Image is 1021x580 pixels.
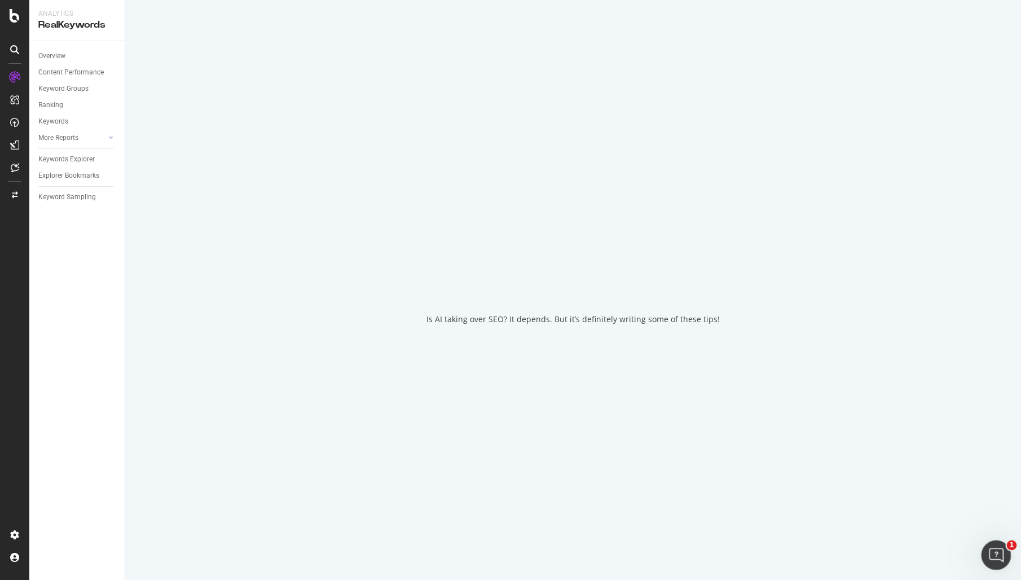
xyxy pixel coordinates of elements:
[38,116,117,128] a: Keywords
[38,191,117,203] a: Keyword Sampling
[38,50,117,62] a: Overview
[38,99,63,111] div: Ranking
[38,132,78,144] div: More Reports
[532,255,614,296] div: animation
[38,50,65,62] div: Overview
[38,153,117,165] a: Keywords Explorer
[982,541,1011,570] iframe: Intercom live chat
[38,99,117,111] a: Ranking
[38,153,95,165] div: Keywords Explorer
[38,132,105,144] a: More Reports
[38,9,116,19] div: Analytics
[38,19,116,32] div: RealKeywords
[38,83,117,95] a: Keyword Groups
[38,67,117,78] a: Content Performance
[38,170,117,182] a: Explorer Bookmarks
[1007,541,1017,551] span: 1
[38,83,89,95] div: Keyword Groups
[38,170,99,182] div: Explorer Bookmarks
[38,116,68,128] div: Keywords
[38,67,104,78] div: Content Performance
[426,314,720,325] div: Is AI taking over SEO? It depends. But it’s definitely writing some of these tips!
[38,191,96,203] div: Keyword Sampling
